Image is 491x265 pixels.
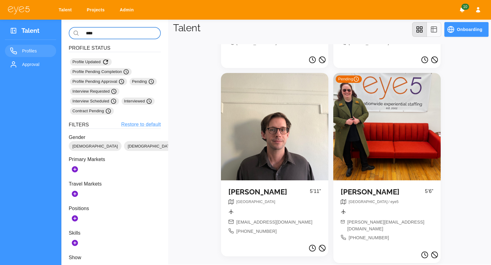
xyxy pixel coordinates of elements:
h5: [PERSON_NAME] [341,188,425,197]
span: Profile Updated [72,58,109,66]
a: [PERSON_NAME]5’11”breadcrumb[EMAIL_ADDRESS][DOMAIN_NAME][PHONE_NUMBER] [221,73,328,242]
span: [EMAIL_ADDRESS][DOMAIN_NAME] [236,219,312,226]
div: Profile Pending Completion [70,68,132,75]
span: eye5 [390,200,398,204]
button: Onboarding [444,22,489,37]
h5: [PERSON_NAME] [228,188,310,197]
span: Pending [132,79,154,85]
p: Positions [69,205,161,212]
div: Pending [130,78,157,85]
p: Show [69,254,161,261]
button: Add Positions [69,212,81,225]
a: Profiles [5,45,56,57]
p: Primary Markets [69,156,161,163]
button: Add Secondary Markets [69,188,81,200]
span: [DEMOGRAPHIC_DATA] [69,143,122,149]
div: Interview Scheduled [70,98,119,105]
p: Gender [69,134,161,141]
nav: breadcrumb [349,199,399,207]
div: [DEMOGRAPHIC_DATA] [69,141,122,151]
span: [PHONE_NUMBER] [236,228,277,235]
div: Contract Pending [70,107,114,115]
span: [PERSON_NAME][EMAIL_ADDRESS][DOMAIN_NAME] [347,219,433,232]
a: Approval [5,58,56,71]
div: [DEMOGRAPHIC_DATA] [124,141,177,151]
p: 5’6” [425,188,433,199]
img: eye5 [7,6,30,14]
li: / [388,199,390,205]
span: Profiles [22,47,51,55]
p: Skills [69,229,161,237]
button: Add Markets [69,163,81,175]
h6: Profile Status [69,44,161,52]
span: Contract Pending [72,108,111,114]
span: Profile Pending Approval [72,79,125,85]
nav: breadcrumb [236,199,275,207]
div: Profile Updated [70,58,112,66]
span: Profile Pending Completion [72,69,129,75]
div: view [412,22,441,37]
button: grid [412,22,427,37]
h3: Talent [21,27,40,36]
p: 5’11” [310,188,321,199]
button: table [427,22,441,37]
button: Notifications [457,4,468,15]
span: Pending [338,76,359,82]
a: Talent [55,4,78,16]
div: Interview Requested [70,88,119,95]
span: [GEOGRAPHIC_DATA] [349,200,388,204]
span: [PHONE_NUMBER] [349,235,389,241]
a: Admin [116,4,140,16]
span: Approval [22,61,51,68]
div: Interviewed [122,98,155,105]
h1: Talent [173,22,200,34]
p: Travel Markets [69,180,161,188]
div: Profile Pending Approval [70,78,127,85]
h6: Filters [69,121,89,129]
span: Interviewed [124,98,152,104]
a: Projects [83,4,111,16]
span: Interview Requested [72,88,117,94]
span: [GEOGRAPHIC_DATA] [236,200,275,204]
a: Pending [PERSON_NAME]5’6”breadcrumb[PERSON_NAME][EMAIL_ADDRESS][DOMAIN_NAME][PHONE_NUMBER] [333,73,441,249]
span: [DEMOGRAPHIC_DATA] [124,143,177,149]
a: Restore to default [121,121,161,129]
span: 10 [461,4,469,10]
span: Interview Scheduled [72,98,117,104]
button: Add Skills [69,237,81,249]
